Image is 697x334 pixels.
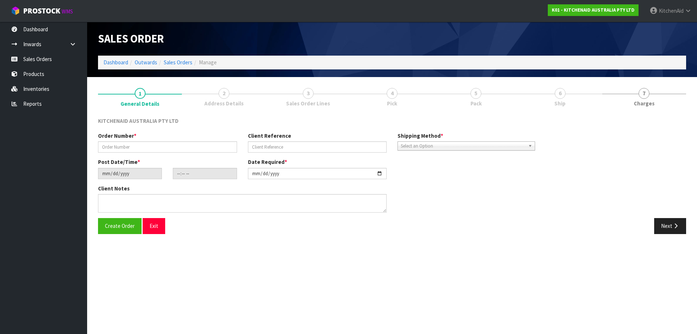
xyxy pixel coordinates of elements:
span: Create Order [105,222,135,229]
span: 1 [135,88,146,99]
span: Select an Option [401,142,525,150]
span: 3 [303,88,314,99]
span: 4 [387,88,398,99]
span: KITCHENAID AUSTRALIA PTY LTD [98,117,179,124]
button: Create Order [98,218,142,234]
span: 7 [639,88,649,99]
input: Order Number [98,141,237,153]
img: cube-alt.png [11,6,20,15]
a: Sales Orders [164,59,192,66]
span: 2 [219,88,229,99]
strong: K01 - KITCHENAID AUSTRALIA PTY LTD [552,7,635,13]
input: Client Reference [248,141,387,153]
a: Outwards [135,59,157,66]
label: Order Number [98,132,136,140]
span: Pack [470,100,482,107]
a: Dashboard [103,59,128,66]
label: Client Notes [98,185,130,192]
span: ProStock [23,6,60,16]
span: Ship [554,100,566,107]
label: Shipping Method [398,132,443,140]
button: Next [654,218,686,234]
span: General Details [98,112,686,240]
span: 5 [470,88,481,99]
span: Manage [199,59,217,66]
label: Post Date/Time [98,158,140,166]
span: Sales Order [98,32,164,45]
small: WMS [62,8,73,15]
span: Pick [387,100,397,107]
span: Address Details [204,100,244,107]
span: Charges [634,100,655,107]
button: Exit [143,218,165,234]
span: 6 [555,88,566,99]
label: Date Required [248,158,287,166]
span: Sales Order Lines [286,100,330,107]
span: KitchenAid [659,7,684,14]
span: General Details [121,100,159,108]
label: Client Reference [248,132,291,140]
